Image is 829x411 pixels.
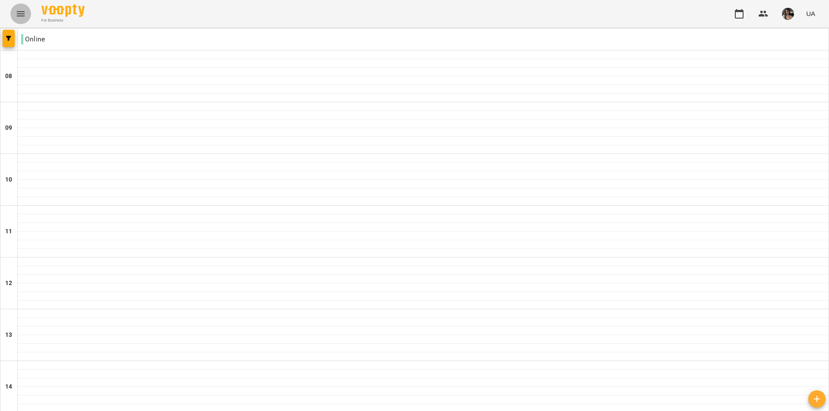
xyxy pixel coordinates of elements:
h6: 09 [5,123,12,133]
h6: 10 [5,175,12,185]
span: UA [806,9,815,18]
button: Menu [10,3,31,24]
h6: 11 [5,227,12,236]
img: Voopty Logo [41,4,85,17]
button: UA [803,6,819,22]
span: For Business [41,18,85,23]
h6: 14 [5,382,12,392]
h6: 08 [5,72,12,81]
p: Online [21,34,45,44]
h6: 12 [5,279,12,288]
button: Створити урок [808,390,826,408]
img: ca12d485884f2ea42d8035f9918fd06b.jpg [782,8,794,20]
h6: 13 [5,330,12,340]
